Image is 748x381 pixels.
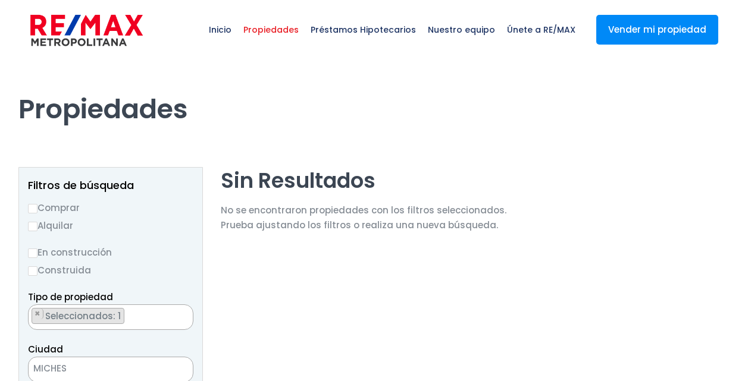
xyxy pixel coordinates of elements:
[28,245,193,260] label: En construcción
[30,12,143,48] img: remax-metropolitana-logo
[18,60,730,125] h1: Propiedades
[28,291,113,303] span: Tipo de propiedad
[28,200,193,215] label: Comprar
[221,167,506,194] h2: Sin Resultados
[163,360,181,379] button: Remove all items
[180,308,186,319] span: ×
[35,308,40,319] span: ×
[501,12,581,48] span: Únete a RE/MAX
[28,263,193,278] label: Construida
[203,12,237,48] span: Inicio
[44,310,124,322] span: Seleccionados: 1
[29,305,35,330] textarea: Search
[28,204,37,213] input: Comprar
[28,222,37,231] input: Alquilar
[180,308,187,320] button: Remove all items
[28,266,37,276] input: Construida
[32,308,43,319] button: Remove item
[28,180,193,191] h2: Filtros de búsqueda
[175,364,181,375] span: ×
[305,12,422,48] span: Préstamos Hipotecarios
[596,15,718,45] a: Vender mi propiedad
[28,218,193,233] label: Alquilar
[28,343,63,355] span: Ciudad
[29,360,163,377] span: MICHES
[221,203,506,232] p: No se encontraron propiedades con los filtros seleccionados. Prueba ajustando los filtros o reali...
[32,308,124,324] li: APARTAMENTO
[422,12,501,48] span: Nuestro equipo
[237,12,305,48] span: Propiedades
[28,248,37,258] input: En construcción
